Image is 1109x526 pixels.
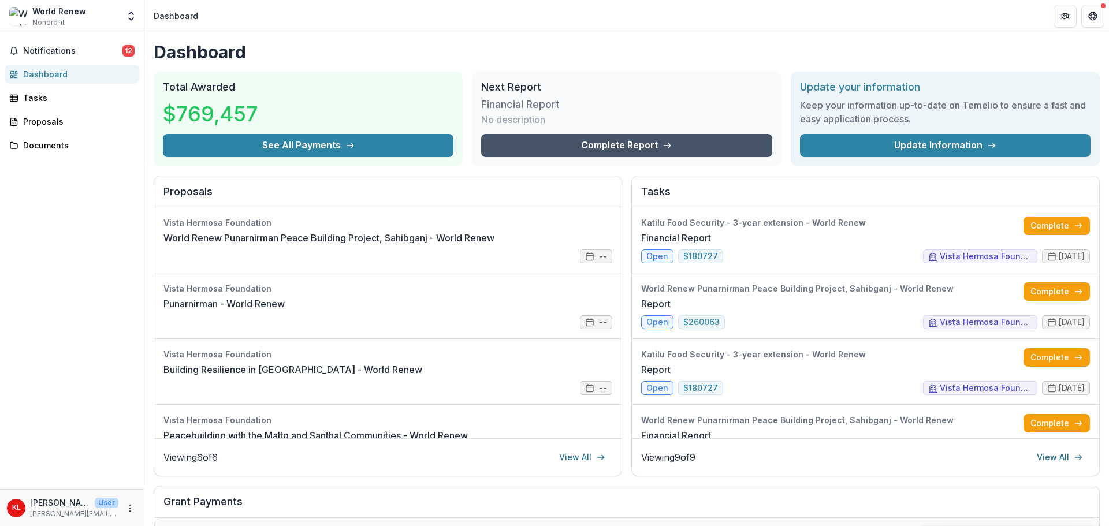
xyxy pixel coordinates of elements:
h2: Proposals [163,185,612,207]
h3: $769,457 [163,98,258,129]
a: Report [641,297,671,311]
h2: Update your information [800,81,1091,94]
a: View All [1030,448,1090,467]
p: [PERSON_NAME] [30,497,90,509]
img: World Renew [9,7,28,25]
button: More [123,501,137,515]
a: Financial Report [641,231,711,245]
button: Partners [1054,5,1077,28]
div: Dashboard [23,68,130,80]
a: Documents [5,136,139,155]
a: Building Resilience in [GEOGRAPHIC_DATA] - World Renew [163,363,422,376]
nav: breadcrumb [149,8,203,24]
a: View All [552,448,612,467]
a: Complete Report [481,134,772,157]
button: Open entity switcher [123,5,139,28]
h1: Dashboard [154,42,1100,62]
span: Nonprofit [32,17,65,28]
div: Documents [23,139,130,151]
h2: Next Report [481,81,772,94]
a: Punarnirman - World Renew [163,297,285,311]
p: Viewing 6 of 6 [163,450,218,464]
p: User [95,498,118,508]
span: 12 [122,45,135,57]
button: See All Payments [163,134,453,157]
a: Complete [1024,282,1090,301]
h3: Keep your information up-to-date on Temelio to ensure a fast and easy application process. [800,98,1091,126]
div: Dashboard [154,10,198,22]
h3: Financial Report [481,98,568,111]
a: Peacebuilding with the Malto and Santhal Communities - World Renew [163,428,468,442]
a: Complete [1024,348,1090,367]
a: Dashboard [5,65,139,84]
div: Proposals [23,115,130,128]
h2: Tasks [641,185,1090,207]
p: Viewing 9 of 9 [641,450,695,464]
a: Proposals [5,112,139,131]
div: Kathleen Lauder [12,504,21,512]
a: Complete [1024,217,1090,235]
div: World Renew [32,5,86,17]
p: No description [481,113,545,126]
a: Update Information [800,134,1091,157]
a: World Renew Punarnirman Peace Building Project, Sahibganj - World Renew [163,231,494,245]
a: Complete [1024,414,1090,432]
a: Report [641,363,671,376]
div: Tasks [23,92,130,104]
h2: Grant Payments [163,495,1090,517]
button: Get Help [1081,5,1104,28]
h2: Total Awarded [163,81,453,94]
a: Tasks [5,88,139,107]
span: Notifications [23,46,122,56]
a: Financial Report [641,428,711,442]
button: Notifications12 [5,42,139,60]
p: [PERSON_NAME][EMAIL_ADDRESS][DOMAIN_NAME] [30,509,118,519]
